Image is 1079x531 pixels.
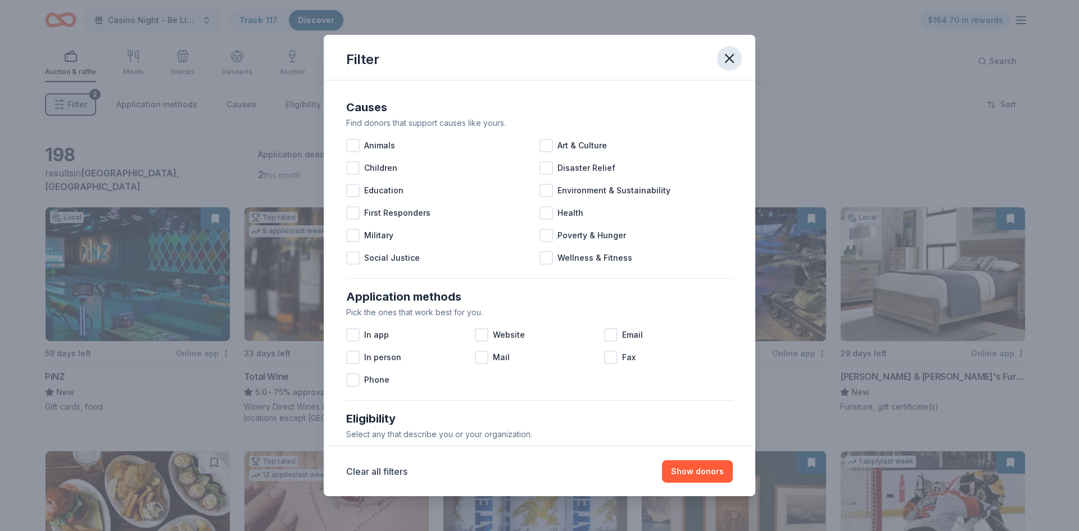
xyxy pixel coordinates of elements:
[493,351,510,364] span: Mail
[662,460,733,483] button: Show donors
[622,328,643,342] span: Email
[346,98,733,116] div: Causes
[364,206,430,220] span: First Responders
[364,184,404,197] span: Education
[622,351,636,364] span: Fax
[346,288,733,306] div: Application methods
[346,306,733,319] div: Pick the ones that work best for you.
[346,428,733,441] div: Select any that describe you or your organization.
[346,116,733,130] div: Find donors that support causes like yours.
[364,351,401,364] span: In person
[557,251,632,265] span: Wellness & Fitness
[557,229,626,242] span: Poverty & Hunger
[346,51,379,69] div: Filter
[557,206,583,220] span: Health
[557,161,615,175] span: Disaster Relief
[557,184,670,197] span: Environment & Sustainability
[364,328,389,342] span: In app
[364,139,395,152] span: Animals
[364,251,420,265] span: Social Justice
[557,139,607,152] span: Art & Culture
[364,161,397,175] span: Children
[364,373,389,387] span: Phone
[346,465,407,478] button: Clear all filters
[364,229,393,242] span: Military
[493,328,525,342] span: Website
[346,410,733,428] div: Eligibility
